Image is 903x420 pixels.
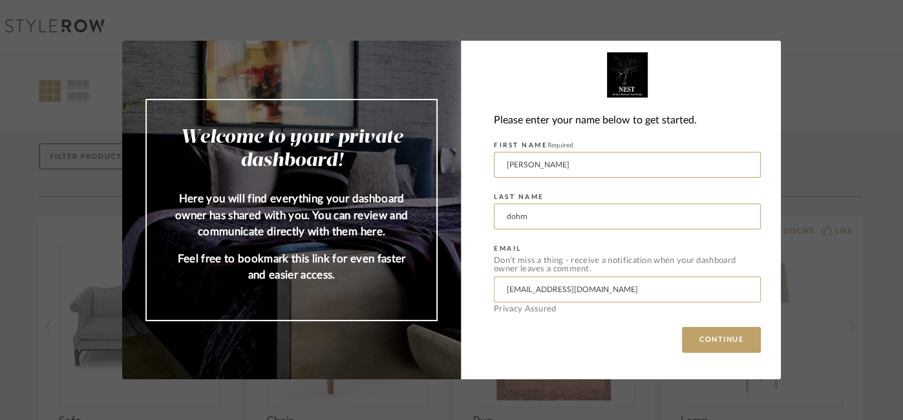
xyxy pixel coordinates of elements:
label: EMAIL [494,245,522,253]
input: Enter First Name [494,152,761,178]
p: Here you will find everything your dashboard owner has shared with you. You can review and commun... [173,191,410,240]
div: Privacy Assured [494,305,761,313]
p: Feel free to bookmark this link for even faster and easier access. [173,251,410,284]
div: Don’t miss a thing - receive a notification when your dashboard owner leaves a comment. [494,257,761,273]
input: Enter Last Name [494,204,761,229]
button: CONTINUE [682,327,761,353]
h2: Welcome to your private dashboard! [173,126,410,173]
label: LAST NAME [494,193,544,201]
div: Please enter your name below to get started. [494,112,761,129]
span: Required [547,142,573,149]
label: FIRST NAME [494,142,573,149]
input: Enter Email [494,277,761,302]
